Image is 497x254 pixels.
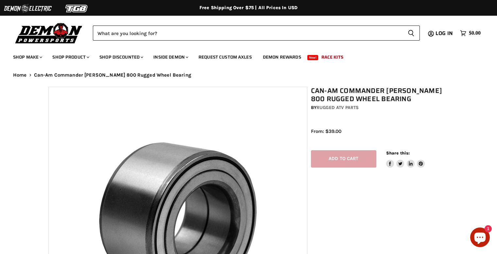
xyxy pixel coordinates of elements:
input: Search [93,26,403,41]
a: Demon Rewards [258,50,306,64]
span: Log in [436,29,453,37]
img: Demon Powersports [13,21,85,45]
h1: Can-Am Commander [PERSON_NAME] 800 Rugged Wheel Bearing [311,87,452,103]
a: $0.00 [457,28,484,38]
span: Can-Am Commander [PERSON_NAME] 800 Rugged Wheel Bearing [34,72,191,78]
inbox-online-store-chat: Shopify online store chat [468,227,492,249]
a: Log in [433,30,457,36]
div: by [311,104,452,111]
span: $0.00 [469,30,481,36]
a: Shop Product [47,50,93,64]
a: Inside Demon [148,50,192,64]
a: Rugged ATV Parts [317,105,359,110]
aside: Share this: [386,150,425,168]
span: New! [307,55,318,60]
button: Search [403,26,420,41]
a: Home [13,72,27,78]
a: Request Custom Axles [194,50,257,64]
form: Product [93,26,420,41]
span: Share this: [386,151,410,155]
span: From: $39.00 [311,128,341,134]
a: Shop Make [8,50,46,64]
a: Shop Discounted [94,50,147,64]
ul: Main menu [8,48,479,64]
img: TGB Logo 2 [52,2,101,15]
a: Race Kits [317,50,348,64]
img: Demon Electric Logo 2 [3,2,52,15]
